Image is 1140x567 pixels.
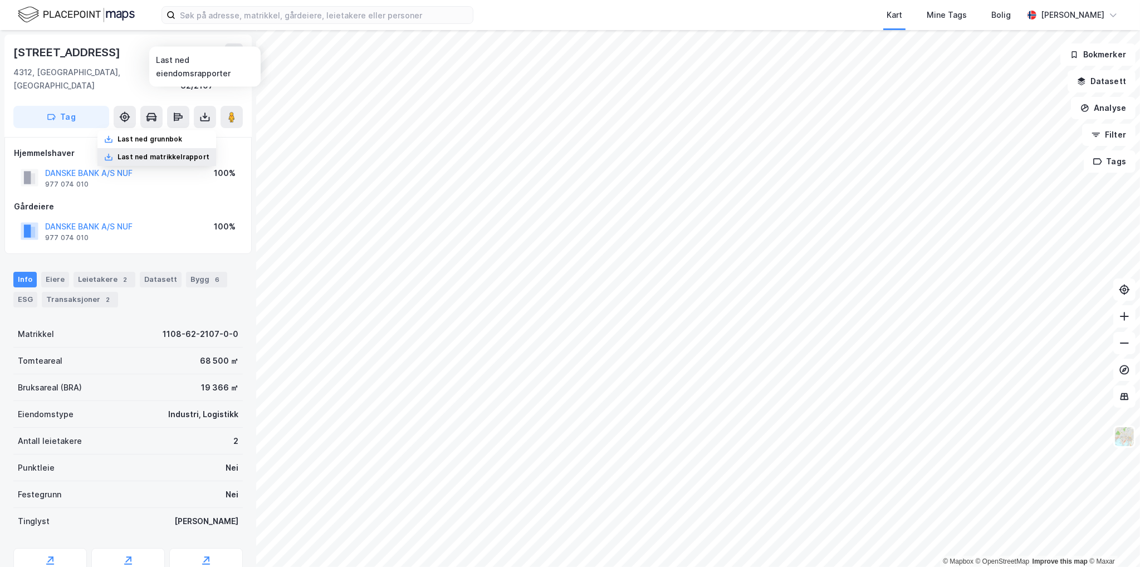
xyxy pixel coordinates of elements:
[927,8,967,22] div: Mine Tags
[1071,97,1136,119] button: Analyse
[991,8,1011,22] div: Bolig
[186,272,227,287] div: Bygg
[118,135,182,144] div: Last ned grunnbok
[233,434,238,448] div: 2
[13,66,180,92] div: 4312, [GEOGRAPHIC_DATA], [GEOGRAPHIC_DATA]
[212,274,223,285] div: 6
[18,328,54,341] div: Matrikkel
[887,8,902,22] div: Kart
[1041,8,1104,22] div: [PERSON_NAME]
[1033,558,1088,565] a: Improve this map
[13,272,37,287] div: Info
[1060,43,1136,66] button: Bokmerker
[174,515,238,528] div: [PERSON_NAME]
[214,167,236,180] div: 100%
[1068,70,1136,92] button: Datasett
[201,381,238,394] div: 19 366 ㎡
[18,408,74,421] div: Eiendomstype
[13,106,109,128] button: Tag
[13,292,37,307] div: ESG
[102,294,114,305] div: 2
[18,434,82,448] div: Antall leietakere
[1082,124,1136,146] button: Filter
[45,233,89,242] div: 977 074 010
[18,354,62,368] div: Tomteareal
[13,43,123,61] div: [STREET_ADDRESS]
[18,5,135,25] img: logo.f888ab2527a4732fd821a326f86c7f29.svg
[18,488,61,501] div: Festegrunn
[74,272,135,287] div: Leietakere
[976,558,1030,565] a: OpenStreetMap
[200,354,238,368] div: 68 500 ㎡
[1084,514,1140,567] iframe: Chat Widget
[120,274,131,285] div: 2
[18,515,50,528] div: Tinglyst
[14,200,242,213] div: Gårdeiere
[226,461,238,475] div: Nei
[18,461,55,475] div: Punktleie
[1084,150,1136,173] button: Tags
[943,558,973,565] a: Mapbox
[42,292,118,307] div: Transaksjoner
[214,220,236,233] div: 100%
[140,272,182,287] div: Datasett
[14,146,242,160] div: Hjemmelshaver
[18,381,82,394] div: Bruksareal (BRA)
[175,7,473,23] input: Søk på adresse, matrikkel, gårdeiere, leietakere eller personer
[41,272,69,287] div: Eiere
[226,488,238,501] div: Nei
[1114,426,1135,447] img: Z
[163,328,238,341] div: 1108-62-2107-0-0
[168,408,238,421] div: Industri, Logistikk
[180,66,243,92] div: Sandnes, 62/2107
[45,180,89,189] div: 977 074 010
[118,153,209,162] div: Last ned matrikkelrapport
